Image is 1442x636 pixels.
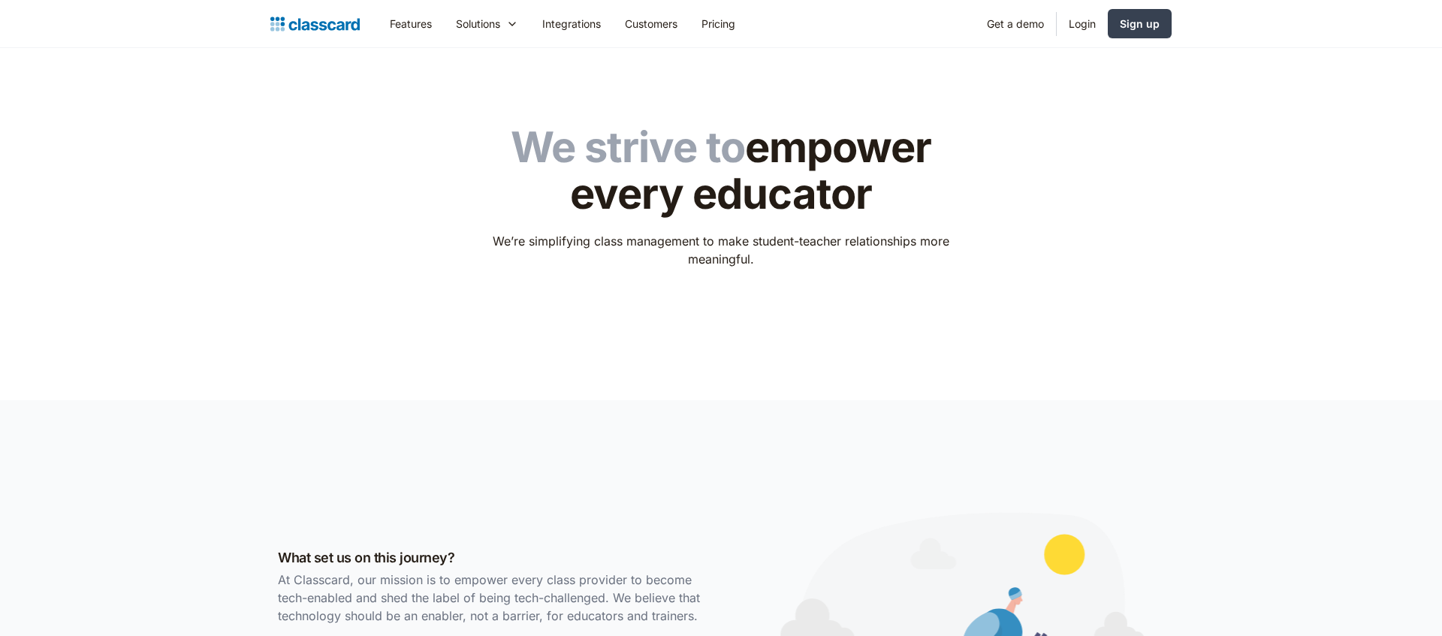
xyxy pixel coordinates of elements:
div: Sign up [1120,16,1160,32]
a: Get a demo [975,7,1056,41]
a: Pricing [689,7,747,41]
div: Solutions [456,16,500,32]
p: We’re simplifying class management to make student-teacher relationships more meaningful. [483,232,960,268]
span: We strive to [511,122,745,173]
a: Integrations [530,7,613,41]
a: Features [378,7,444,41]
a: home [270,14,360,35]
a: Customers [613,7,689,41]
a: Login [1057,7,1108,41]
h1: empower every educator [483,125,960,217]
a: Sign up [1108,9,1172,38]
h3: What set us on this journey? [278,547,713,568]
div: Solutions [444,7,530,41]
